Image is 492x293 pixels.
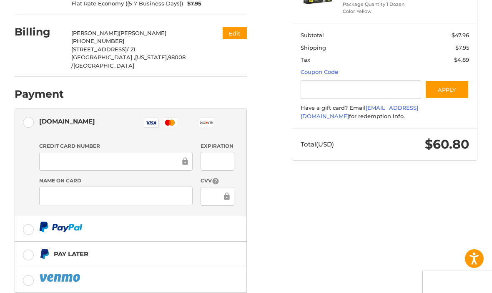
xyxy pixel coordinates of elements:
span: $7.95 [455,44,469,51]
span: [STREET_ADDRESS] [71,46,127,53]
span: [GEOGRAPHIC_DATA] , [71,54,135,61]
label: Credit Card Number [39,142,193,150]
img: Pay Later icon [39,249,50,259]
span: / 21 [127,46,136,53]
li: Package Quantity 1 Dozen [343,1,425,8]
label: Expiration [201,142,234,150]
iframe: Google Customer Reviews [423,270,492,293]
div: Pay Later [54,247,88,261]
a: [EMAIL_ADDRESS][DOMAIN_NAME] [301,104,418,119]
span: Total (USD) [301,140,334,148]
span: Subtotal [301,32,324,38]
span: $60.80 [425,136,469,152]
span: [PERSON_NAME] [71,30,119,36]
span: [US_STATE], [135,54,168,61]
h2: Payment [15,88,64,101]
span: [PERSON_NAME] [119,30,166,36]
li: Color Yellow [343,8,425,15]
span: [PHONE_NUMBER] [71,38,124,44]
span: 98008 / [71,54,186,69]
span: Shipping [301,44,326,51]
label: Name on Card [39,177,193,184]
button: Apply [425,80,469,99]
img: PayPal icon [39,222,83,232]
span: $4.89 [454,56,469,63]
img: PayPal icon [39,273,82,283]
button: Edit [223,27,247,39]
a: Coupon Code [301,68,338,75]
label: CVV [201,177,234,185]
span: [GEOGRAPHIC_DATA] [73,62,134,69]
h2: Billing [15,25,63,38]
span: Tax [301,56,310,63]
div: [DOMAIN_NAME] [39,114,95,128]
input: Gift Certificate or Coupon Code [301,80,421,99]
div: Have a gift card? Email for redemption info. [301,104,469,120]
span: $47.96 [452,32,469,38]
